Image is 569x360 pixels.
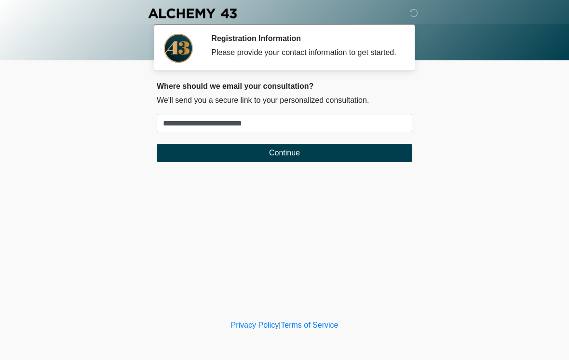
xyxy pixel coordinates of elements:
[211,34,398,43] h2: Registration Information
[164,34,193,63] img: Agent Avatar
[157,82,412,91] h2: Where should we email your consultation?
[279,321,281,329] a: |
[147,7,238,19] img: Alchemy 43 Logo
[157,144,412,162] button: Continue
[231,321,279,329] a: Privacy Policy
[157,95,412,106] p: We'll send you a secure link to your personalized consultation.
[211,47,398,58] div: Please provide your contact information to get started.
[281,321,338,329] a: Terms of Service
